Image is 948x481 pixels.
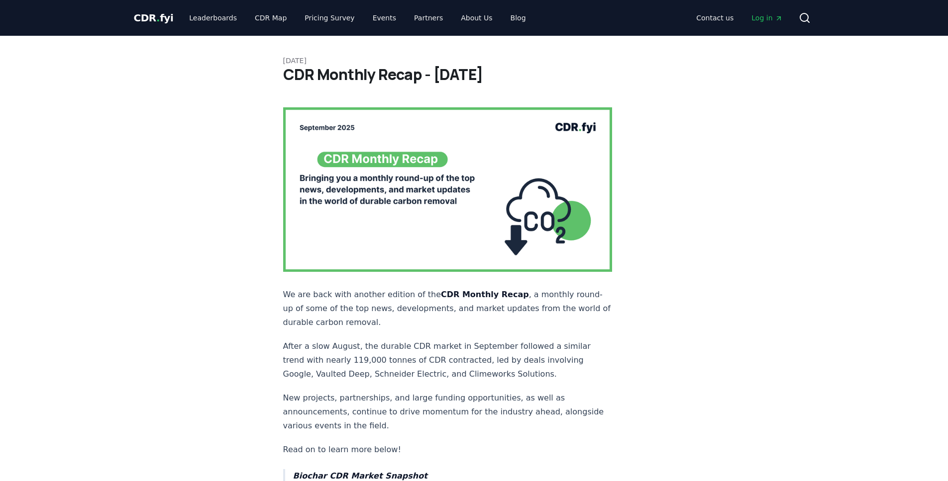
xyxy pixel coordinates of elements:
[688,9,790,27] nav: Main
[283,66,665,83] h1: CDR Monthly Recap - [DATE]
[503,9,534,27] a: Blog
[283,391,613,433] p: New projects, partnerships, and large funding opportunities, as well as announcements, continue t...
[297,9,362,27] a: Pricing Survey
[181,9,533,27] nav: Main
[134,12,174,24] span: CDR fyi
[743,9,790,27] a: Log in
[688,9,741,27] a: Contact us
[406,9,451,27] a: Partners
[181,9,245,27] a: Leaderboards
[453,9,500,27] a: About Us
[751,13,782,23] span: Log in
[283,56,665,66] p: [DATE]
[283,339,613,381] p: After a slow August, the durable CDR market in September followed a similar trend with nearly 119...
[134,11,174,25] a: CDR.fyi
[247,9,295,27] a: CDR Map
[156,12,160,24] span: .
[283,288,613,329] p: We are back with another edition of the , a monthly round-up of some of the top news, development...
[365,9,404,27] a: Events
[283,443,613,457] p: Read on to learn more below!
[441,290,529,299] strong: CDR Monthly Recap
[293,471,427,481] strong: Biochar CDR Market Snapshot
[283,107,613,272] img: blog post image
